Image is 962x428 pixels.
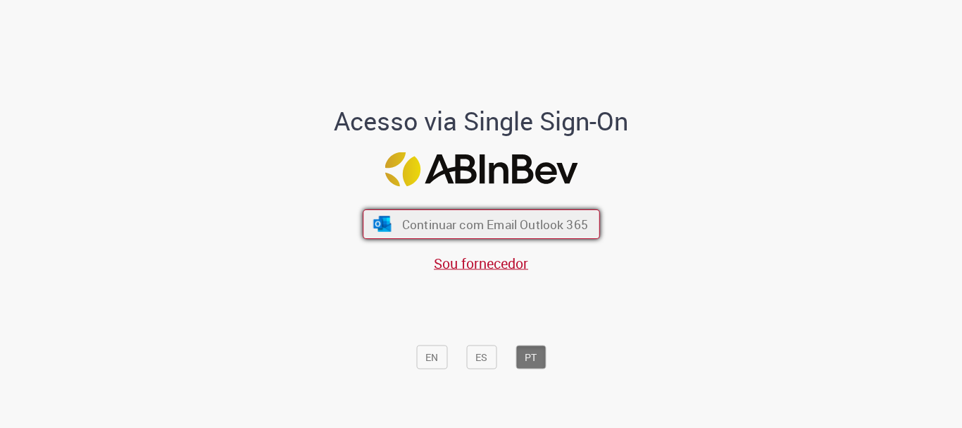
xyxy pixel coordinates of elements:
button: EN [416,346,447,369]
button: ícone Azure/Microsoft 360 Continuar com Email Outlook 365 [363,209,600,239]
button: PT [516,346,546,369]
a: Sou fornecedor [434,254,528,273]
span: Continuar com Email Outlook 365 [401,216,587,233]
img: Logo ABInBev [385,152,577,187]
button: ES [466,346,496,369]
h1: Acesso via Single Sign-On [286,107,677,135]
img: ícone Azure/Microsoft 360 [372,216,392,232]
